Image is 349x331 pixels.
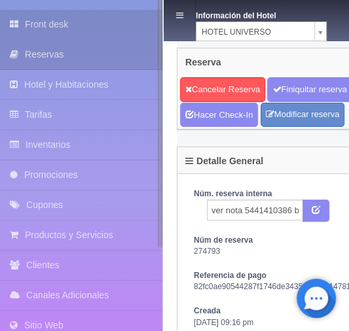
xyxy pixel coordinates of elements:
span: HOTEL UNIVERSO [202,22,309,42]
h4: Reserva [185,58,221,67]
dt: Información del Hotel [196,7,301,22]
h4: Detalle General [185,156,263,166]
a: Cancelar Reserva [180,77,265,102]
a: Hacer Check-In [180,103,258,128]
a: Modificar reserva [261,103,345,127]
a: HOTEL UNIVERSO [196,22,327,41]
